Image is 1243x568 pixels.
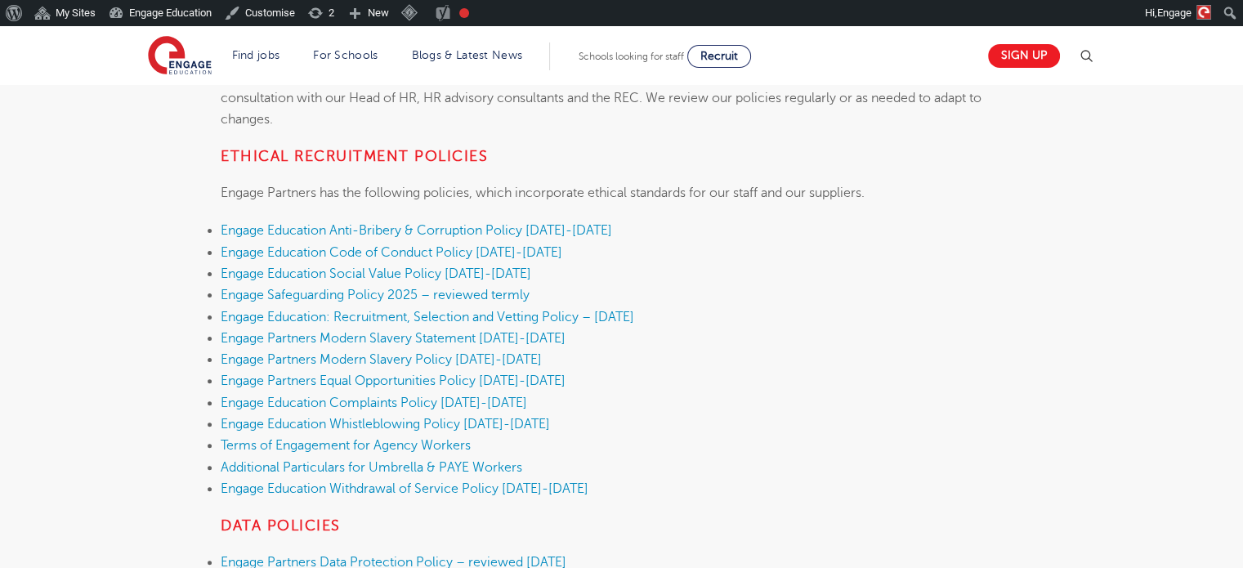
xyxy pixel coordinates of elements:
[412,49,523,61] a: Blogs & Latest News
[221,438,471,453] a: Terms of Engagement for Agency Workers
[1157,7,1192,19] span: Engage
[687,45,751,68] a: Recruit
[221,352,542,367] a: Engage Partners Modern Slavery Policy [DATE]-[DATE]
[221,182,1022,203] p: Engage Partners has the following policies, which incorporate ethical standards for our staff and...
[221,517,341,534] strong: Data Policies
[221,310,634,324] a: Engage Education: Recruitment, Selection and Vetting Policy – [DATE]
[221,148,488,164] strong: ETHICAL RECRUITMENT POLICIES
[221,44,1022,130] p: Engage Partners’ policies are established by our senior leadership team, which includes our CEO, ...
[221,481,588,496] a: Engage Education Withdrawal of Service Policy [DATE]-[DATE]
[148,36,212,77] img: Engage Education
[221,396,527,410] a: Engage Education Complaints Policy [DATE]-[DATE]
[221,373,566,388] a: Engage Partners Equal Opportunities Policy [DATE]-[DATE]
[221,223,612,238] a: Engage Education Anti-Bribery & Corruption Policy [DATE]-[DATE]
[221,417,550,432] a: Engage Education Whistleblowing Policy [DATE]-[DATE]
[988,44,1060,68] a: Sign up
[221,245,562,260] a: Engage Education Code of Conduct Policy [DATE]-[DATE]
[221,460,522,475] a: Additional Particulars for Umbrella & PAYE Workers
[459,8,469,18] div: Needs improvement
[221,288,530,302] a: Engage Safeguarding Policy 2025 – reviewed termly
[700,50,738,62] span: Recruit
[221,266,531,281] a: Engage Education Social Value Policy [DATE]-[DATE]
[313,49,378,61] a: For Schools
[221,331,566,346] a: Engage Partners Modern Slavery Statement [DATE]-[DATE]
[232,49,280,61] a: Find jobs
[579,51,684,62] span: Schools looking for staff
